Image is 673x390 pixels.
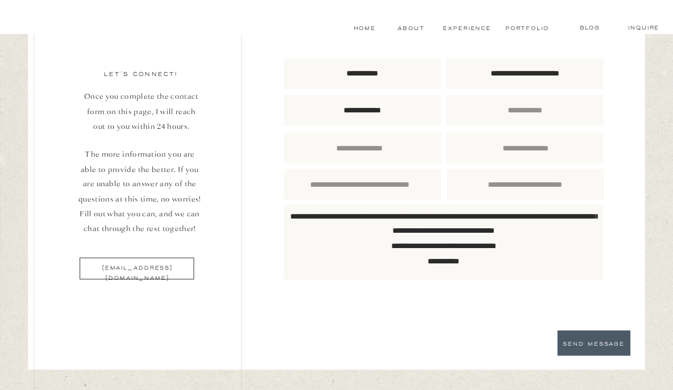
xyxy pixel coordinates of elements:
[82,90,200,149] p: Once you complete the contact form on this page, I will reach out to you within 24 hours.
[568,23,612,32] a: blog
[77,147,202,240] p: The more information you are able to provide the better. If you are unable to answer any of the q...
[398,24,422,33] a: About
[76,69,205,80] p: let's connect!
[624,23,663,32] a: Inquire
[505,24,547,33] a: Portfolio
[442,24,492,33] a: experience
[73,264,202,273] a: [EMAIL_ADDRESS][DOMAIN_NAME]
[352,24,377,33] a: Home
[558,339,630,347] a: SEND MESSAGE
